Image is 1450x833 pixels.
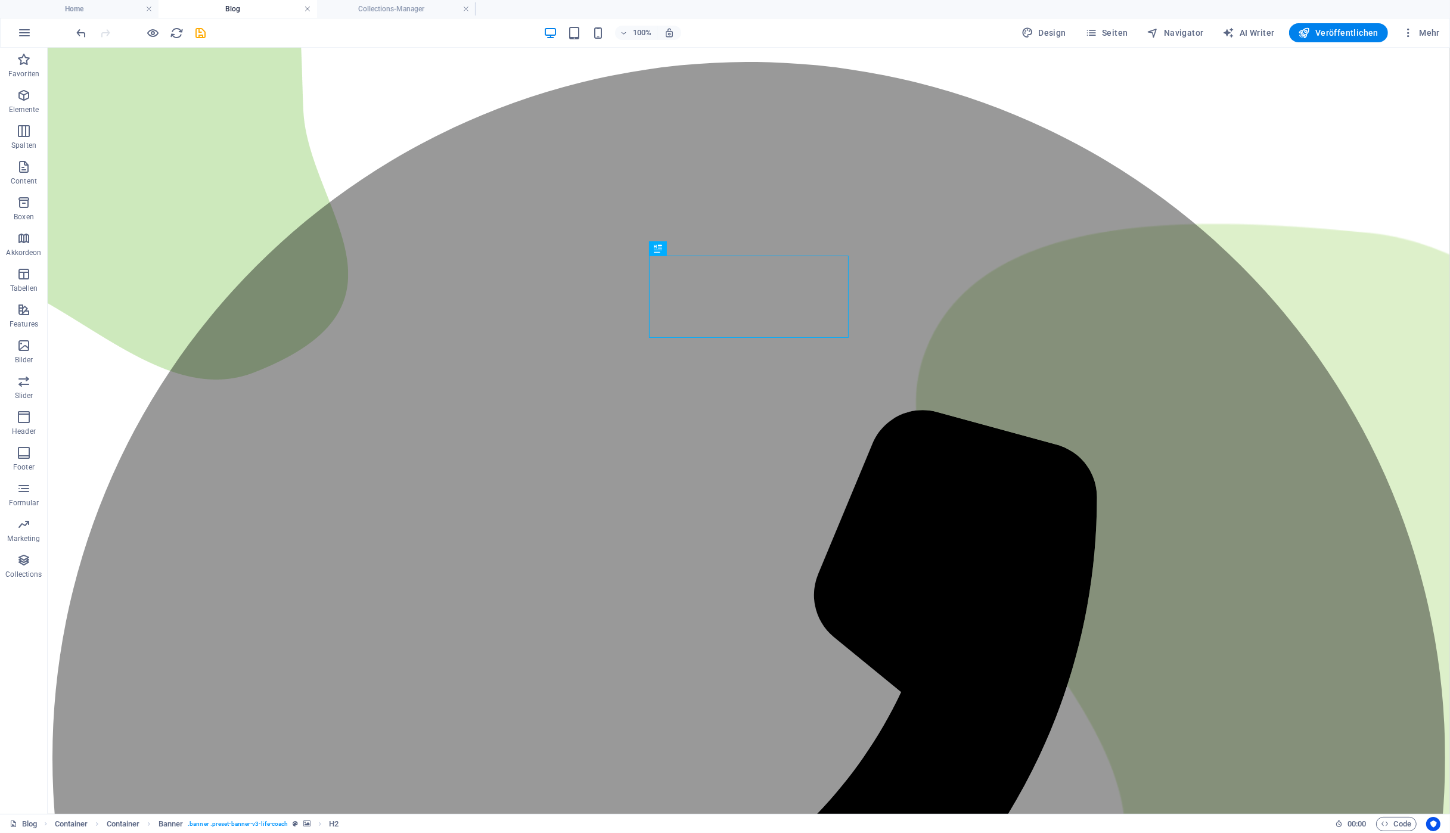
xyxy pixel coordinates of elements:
p: Slider [15,391,33,400]
p: Formular [9,498,39,508]
button: Design [1017,23,1071,42]
div: Design (Strg+Alt+Y) [1017,23,1071,42]
p: Marketing [7,534,40,543]
span: . banner .preset-banner-v3-life-coach [188,817,288,831]
h4: Collections-Manager [317,2,476,15]
p: Features [10,319,38,329]
button: Navigator [1142,23,1209,42]
button: Usercentrics [1426,817,1440,831]
p: Favoriten [8,69,39,79]
span: Code [1381,817,1411,831]
i: Rückgängig: Seiten ändern (Strg+Z) [75,26,89,40]
i: Bei Größenänderung Zoomstufe automatisch an das gewählte Gerät anpassen. [664,27,675,38]
a: Klick, um Auswahl aufzuheben. Doppelklick öffnet Seitenverwaltung [10,817,37,831]
button: Klicke hier, um den Vorschau-Modus zu verlassen [146,26,160,40]
span: Klick zum Auswählen. Doppelklick zum Bearbeiten [55,817,88,831]
p: Tabellen [10,284,38,293]
i: Element verfügt über einen Hintergrund [303,820,311,827]
i: Dieses Element ist ein anpassbares Preset [293,820,298,827]
button: undo [74,26,89,40]
span: Design [1021,27,1066,39]
button: AI Writer [1218,23,1280,42]
button: save [194,26,208,40]
span: AI Writer [1223,27,1275,39]
p: Collections [5,570,42,579]
span: Veröffentlichen [1299,27,1378,39]
h6: 100% [633,26,652,40]
span: Klick zum Auswählen. Doppelklick zum Bearbeiten [159,817,184,831]
p: Boxen [14,212,34,222]
p: Spalten [11,141,36,150]
span: Mehr [1402,27,1440,39]
nav: breadcrumb [55,817,339,831]
p: Footer [13,462,35,472]
p: Elemente [9,105,39,114]
p: Content [11,176,37,186]
button: 100% [615,26,657,40]
p: Header [12,427,36,436]
h4: Blog [159,2,317,15]
span: Seiten [1085,27,1128,39]
button: Veröffentlichen [1289,23,1388,42]
button: reload [170,26,184,40]
i: Seite neu laden [170,26,184,40]
p: Akkordeon [6,248,41,257]
button: Mehr [1398,23,1445,42]
span: : [1356,819,1358,828]
i: Save (Ctrl+S) [194,26,208,40]
span: Klick zum Auswählen. Doppelklick zum Bearbeiten [329,817,339,831]
span: 00 00 [1347,817,1366,831]
h6: Session-Zeit [1335,817,1367,831]
button: Code [1376,817,1417,831]
span: Klick zum Auswählen. Doppelklick zum Bearbeiten [107,817,140,831]
span: Navigator [1147,27,1204,39]
p: Bilder [15,355,33,365]
button: Seiten [1080,23,1133,42]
